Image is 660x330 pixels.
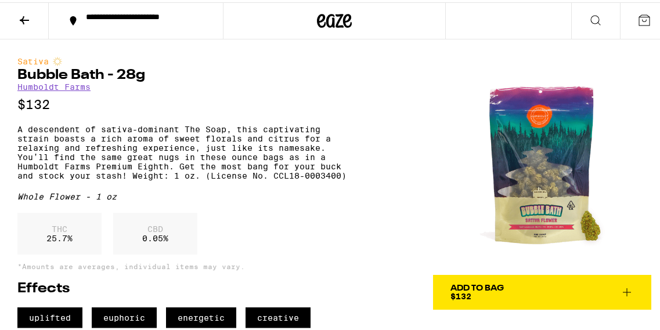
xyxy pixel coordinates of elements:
p: *Amounts are averages, individual items may vary. [17,260,352,268]
div: 0.05 % [113,211,197,252]
p: THC [46,222,73,231]
p: $132 [17,95,352,110]
span: Hi. Need any help? [7,8,84,17]
span: energetic [166,305,236,326]
div: Whole Flower - 1 oz [17,190,352,199]
h1: Bubble Bath - 28g [17,66,352,80]
span: creative [246,305,311,326]
img: sativaColor.svg [53,55,62,64]
p: CBD [142,222,168,231]
img: Humboldt Farms - Bubble Bath - 28g [433,55,651,273]
div: Add To Bag [450,282,504,290]
a: Humboldt Farms [17,80,91,89]
div: 25.7 % [17,211,102,252]
p: A descendent of sativa-dominant The Soap, this captivating strain boasts a rich aroma of sweet fl... [17,122,352,178]
div: Sativa [17,55,352,64]
span: euphoric [92,305,157,326]
span: $132 [450,289,471,299]
button: Add To Bag$132 [433,273,651,307]
h2: Effects [17,280,352,293]
span: uplifted [17,305,82,326]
